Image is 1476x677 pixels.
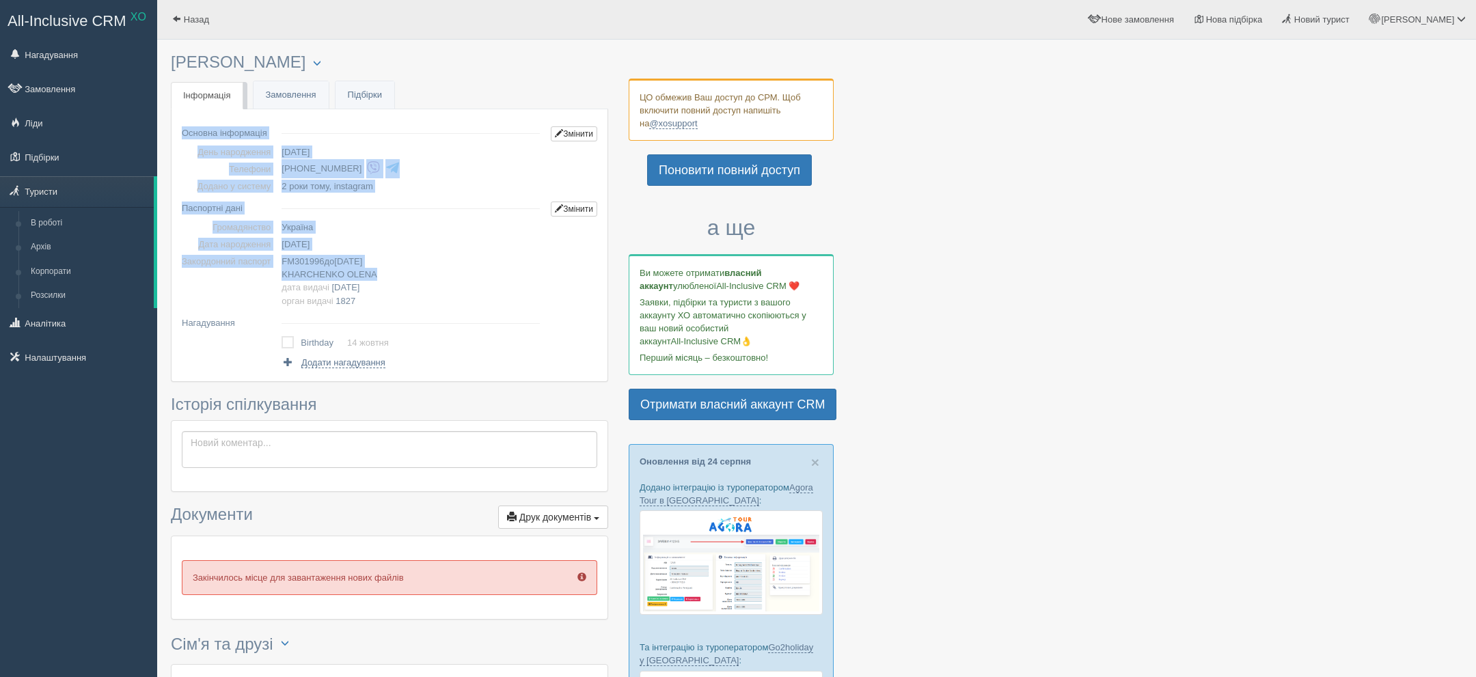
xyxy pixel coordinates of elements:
[282,181,329,191] span: 2 роки тому
[183,90,231,100] span: Інформація
[336,81,394,109] a: Підбірки
[182,195,276,219] td: Паспортні дані
[282,269,344,279] span: KHARCHENKO
[282,256,362,266] span: до
[640,510,823,615] img: agora-tour-%D0%B7%D0%B0%D1%8F%D0%B2%D0%BA%D0%B8-%D1%81%D1%80%D0%BC-%D0%B4%D0%BB%D1%8F-%D1%82%D1%8...
[640,351,823,364] p: Перший місяць – безкоштовно!
[1102,14,1174,25] span: Нове замовлення
[182,219,276,236] td: Громадянство
[629,216,834,240] h3: а ще
[182,560,597,595] p: Закінчилось місце для завантаження нових файлів
[811,454,819,470] span: ×
[649,118,697,129] a: @xosupport
[171,633,608,657] h3: Сім'я та друзі
[282,296,333,306] span: орган видачі
[811,455,819,469] button: Close
[184,14,209,25] span: Назад
[25,260,154,284] a: Корпорати
[171,506,608,529] h3: Документи
[301,333,347,353] td: Birthday
[8,12,126,29] span: All-Inclusive CRM
[640,641,823,667] p: Та інтеграцію із туроператором :
[347,269,377,279] span: OLENA
[640,456,751,467] a: Оновлення від 24 серпня
[336,296,355,306] span: 1827
[551,126,597,141] a: Змінити
[385,161,400,175] img: telegram-colored-4375108.svg
[282,159,545,178] li: [PHONE_NUMBER]
[276,219,545,236] td: Україна
[282,356,385,369] a: Додати нагадування
[1,1,156,38] a: All-Inclusive CRM XO
[629,389,836,420] a: Отримати власний аккаунт CRM
[332,282,360,292] span: [DATE]
[498,506,608,529] button: Друк документів
[366,161,381,175] img: viber-colored.svg
[182,161,276,178] td: Телефони
[282,239,310,249] span: [DATE]
[25,284,154,308] a: Розсилки
[171,82,243,110] a: Інформація
[347,337,389,348] a: 14 жовтня
[1206,14,1263,25] span: Нова підбірка
[1381,14,1454,25] span: [PERSON_NAME]
[182,178,276,195] td: Додано у систему
[254,81,329,109] a: Замовлення
[334,256,362,266] span: [DATE]
[671,336,752,346] span: All-Inclusive CRM👌
[182,236,276,253] td: Дата народження
[1294,14,1350,25] span: Новий турист
[182,143,276,161] td: День народження
[171,53,608,72] h3: [PERSON_NAME]
[640,268,762,291] b: власний аккаунт
[276,178,545,195] td: , instagram
[182,253,276,309] td: Закордонний паспорт
[647,154,812,186] a: Поновити повний доступ
[25,235,154,260] a: Архів
[301,357,385,368] span: Додати нагадування
[282,256,324,266] span: FM301996
[640,482,813,506] a: Agora Tour в [GEOGRAPHIC_DATA]
[716,281,799,291] span: All-Inclusive CRM ❤️
[276,143,545,161] td: [DATE]
[182,120,276,143] td: Основна інформація
[182,309,276,331] td: Нагадування
[519,512,591,523] span: Друк документів
[551,202,597,217] a: Змінити
[131,11,146,23] sup: XO
[171,396,608,413] h3: Історія спілкування
[640,481,823,507] p: Додано інтеграцію із туроператором :
[640,266,823,292] p: Ви можете отримати улюбленої
[640,296,823,348] p: Заявки, підбірки та туристи з вашого аккаунту ХО автоматично скопіюються у ваш новий особистий ак...
[25,211,154,236] a: В роботі
[629,79,834,141] div: ЦО обмежив Ваш доступ до СРМ. Щоб включити повний доступ напишіть на
[282,282,329,292] span: дата видачі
